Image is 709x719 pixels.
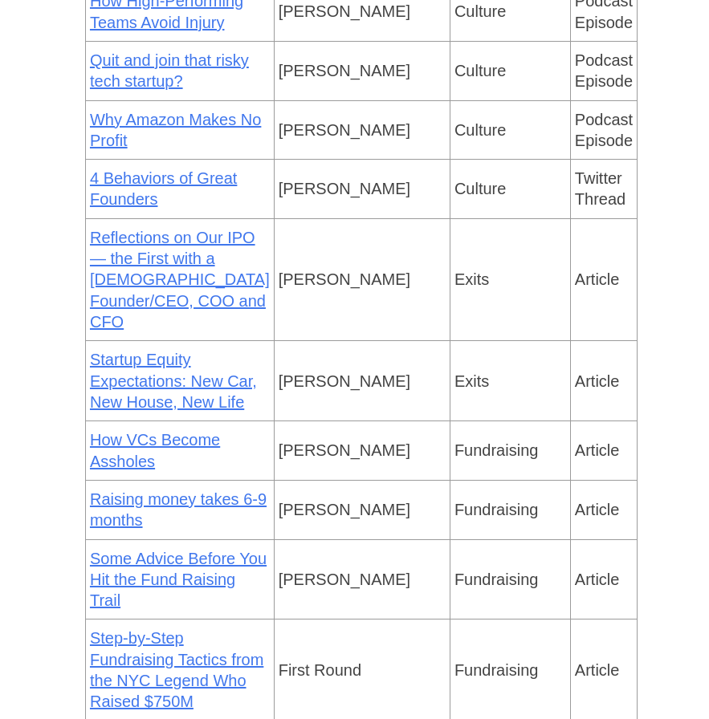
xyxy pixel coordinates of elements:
[90,431,220,469] a: How VCs Become Assholes
[279,441,410,459] span: [PERSON_NAME]
[90,490,267,529] a: Raising money takes 6-9 months
[454,2,506,20] span: Culture
[454,121,506,139] span: Culture
[279,62,410,79] span: [PERSON_NAME]
[575,111,633,149] span: Podcast Episode
[454,270,489,288] span: Exits
[454,441,539,459] span: Fundraising
[279,661,361,679] span: First Round
[454,661,539,679] span: Fundraising
[279,372,410,390] span: [PERSON_NAME]
[279,270,410,288] span: [PERSON_NAME]
[575,661,620,679] span: Article
[575,501,620,518] span: Article
[90,229,270,331] a: Reflections on Our IPO — the First with a [DEMOGRAPHIC_DATA] Founder/CEO, COO and CFO
[575,571,620,588] span: Article
[90,111,261,149] a: Why Amazon Makes No Profit
[454,180,506,197] span: Culture
[454,501,539,518] span: Fundraising
[454,62,506,79] span: Culture
[90,169,237,208] a: 4 Behaviors of Great Founders
[575,169,625,208] span: Twitter Thread
[454,571,539,588] span: Fundraising
[279,2,410,20] span: [PERSON_NAME]
[279,501,410,518] span: [PERSON_NAME]
[279,121,410,139] span: [PERSON_NAME]
[454,372,489,390] span: Exits
[90,351,257,411] a: Startup Equity Expectations: New Car, New House, New Life
[575,372,620,390] span: Article
[575,441,620,459] span: Article
[575,51,633,90] span: Podcast Episode
[90,51,249,90] a: Quit and join that risky tech startup?
[575,270,620,288] span: Article
[279,180,410,197] span: [PERSON_NAME]
[90,629,263,710] a: Step-by-Step Fundraising Tactics from the NYC Legend Who Raised $750M
[90,550,267,610] a: Some Advice Before You Hit the Fund Raising Trail
[279,571,410,588] span: [PERSON_NAME]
